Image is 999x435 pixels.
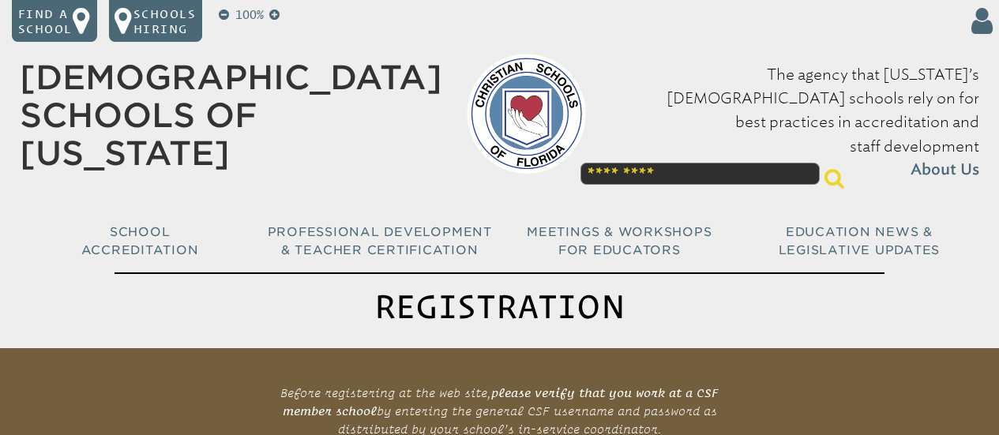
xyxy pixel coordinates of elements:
[911,159,979,182] span: About Us
[467,54,587,174] img: csf-logo-web-colors.png
[779,224,940,257] span: Education News & Legislative Updates
[283,385,719,418] b: please verify that you work at a CSF member school
[268,224,492,257] span: Professional Development & Teacher Certification
[18,6,73,36] p: Find a school
[81,224,199,257] span: School Accreditation
[232,6,267,24] p: 100%
[20,58,442,173] a: [DEMOGRAPHIC_DATA] Schools of [US_STATE]
[133,6,197,36] p: Schools Hiring
[610,63,979,183] p: The agency that [US_STATE]’s [DEMOGRAPHIC_DATA] schools rely on for best practices in accreditati...
[115,272,884,336] h1: Registration
[527,224,712,257] span: Meetings & Workshops for Educators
